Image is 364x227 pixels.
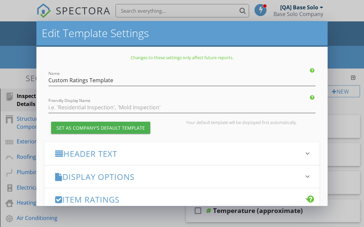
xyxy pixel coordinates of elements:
[42,26,322,40] h2: Edit Template Settings
[55,195,301,204] h3: Item Ratings
[56,124,145,131] div: Set as Company's Default Template
[55,172,301,181] h3: Display Options
[44,55,320,60] p: Changes to these settings only affect future reports.
[304,195,312,203] i: keyboard_arrow_down
[55,149,301,158] h3: Header Text
[51,122,150,134] button: Set as Company's Default Template
[186,120,316,125] div: Your default template will be displayed first automatically.
[304,173,312,181] i: keyboard_arrow_down
[48,75,316,86] input: Name
[48,102,316,113] input: Friendly Display Name
[304,149,312,157] i: keyboard_arrow_down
